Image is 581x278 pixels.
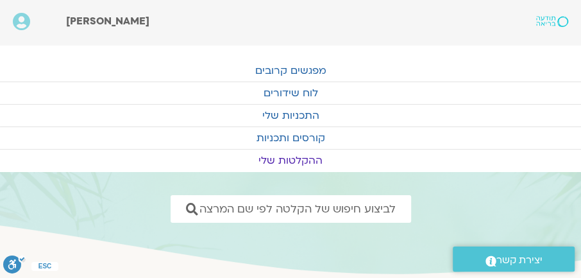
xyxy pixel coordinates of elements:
[453,247,575,272] a: יצירת קשר
[496,252,543,269] span: יצירת קשר
[171,195,411,223] a: לביצוע חיפוש של הקלטה לפי שם המרצה
[66,14,149,28] span: [PERSON_NAME]
[199,203,396,215] span: לביצוע חיפוש של הקלטה לפי שם המרצה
